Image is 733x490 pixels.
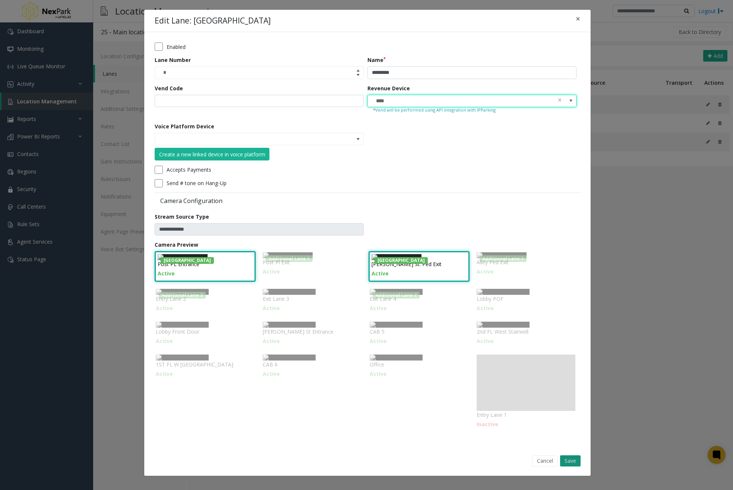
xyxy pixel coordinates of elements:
[370,370,468,378] p: Active
[370,289,423,295] img: Camera Preview 34
[156,337,255,345] p: Active
[477,258,575,266] p: Alley Ped Exit
[161,257,214,264] span: [GEOGRAPHIC_DATA]
[263,289,316,295] img: Camera Preview 33
[156,355,209,361] img: Camera Preview 40
[158,269,253,277] p: Active
[367,56,386,64] label: Name
[373,107,571,113] small: Vend will be performed using API integration with IPParking
[263,355,316,361] img: Camera Preview 41
[156,361,255,368] p: 1ST FL W [GEOGRAPHIC_DATA]
[367,84,410,92] label: Revenue Device
[477,411,575,419] p: Entry Lane 1
[477,252,527,258] img: Camera Preview 4
[372,254,421,260] img: Camera Preview 3
[156,328,255,335] p: Lobby Front Door
[156,322,209,328] img: Camera Preview 36
[156,370,255,378] p: Active
[477,328,575,335] p: 2nd FL West Stairwell
[263,328,361,335] p: [PERSON_NAME] St Entrance
[560,455,581,466] button: Save
[155,84,183,92] label: Vend Code
[155,122,214,130] label: Voice Platform Device
[156,295,255,303] p: Entry Lane 2
[263,258,361,266] p: Post Pl Exit
[155,56,191,64] label: Lane Number
[477,268,575,275] p: Active
[155,213,209,221] label: Stream Source Type
[370,322,423,328] img: Camera Preview 38
[373,292,420,299] span: Additional Lane 2
[477,289,530,295] img: Camera Preview 35
[353,67,363,73] span: Increase value
[158,260,253,268] p: Post PL Entrance
[353,73,363,79] span: Decrease value
[477,420,575,428] p: Inactive
[477,337,575,345] p: Active
[263,361,361,368] p: CAB 6
[370,304,468,312] p: Active
[155,148,269,160] button: Create a new linked device in voice platform
[156,304,255,312] p: Active
[477,322,530,328] img: Camera Preview 39
[370,355,423,361] img: Camera Preview 42
[372,269,467,277] p: Active
[158,254,208,260] img: Camera Preview 1
[167,43,186,51] label: Enabled
[263,252,313,258] img: Camera Preview 2
[571,10,585,28] button: Close
[167,179,227,187] label: Send # tone on Hang-Up
[477,304,575,312] p: Active
[155,133,322,145] input: NO DATA FOUND
[263,337,361,345] p: Active
[155,197,366,205] label: Camera Configuration
[263,268,361,275] p: Active
[155,15,271,27] h4: Edit Lane: [GEOGRAPHIC_DATA]
[156,289,209,295] img: Camera Preview 32
[480,255,527,262] span: Additional Lane 1
[159,292,206,299] span: Additional Lane 2
[266,255,313,262] span: Additional Lane 1
[370,361,468,368] p: Office
[155,241,198,249] label: Camera Preview
[263,322,316,328] img: Camera Preview 37
[372,260,467,268] p: [PERSON_NAME] St. Ped Exit
[532,455,558,466] button: Cancel
[557,96,562,104] span: clear
[159,150,265,158] div: Create a new linked device in voice platform
[370,337,468,345] p: Active
[167,166,211,174] label: Accepts Payments
[477,355,575,411] img: camera-preview-placeholder.jpg
[477,295,575,303] p: Lobby POF
[576,13,580,24] span: ×
[263,295,361,303] p: Exit Lane 3
[263,370,361,378] p: Active
[370,328,468,335] p: CAB 5
[263,304,361,312] p: Active
[370,295,468,303] p: Exit Lane 4
[375,257,428,264] span: [GEOGRAPHIC_DATA]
